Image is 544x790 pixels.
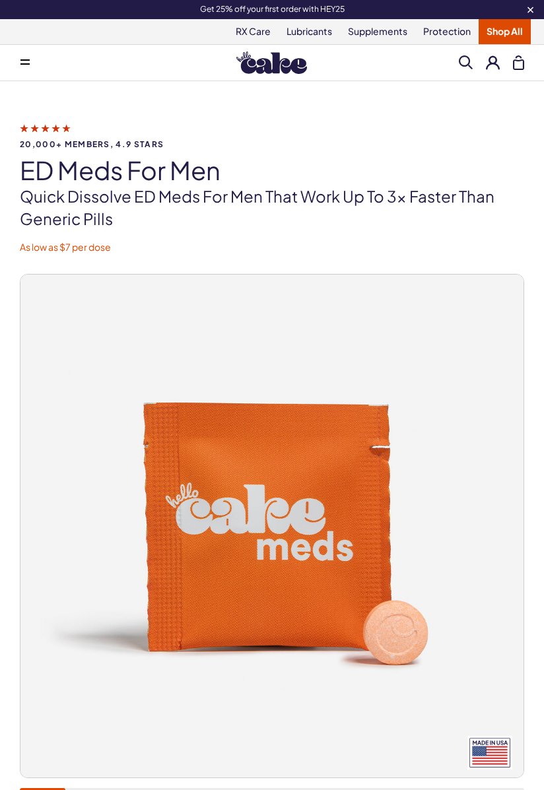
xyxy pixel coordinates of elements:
p: As low as $7 per dose [20,241,524,254]
span: 20,000+ members, 4.9 stars [20,140,524,148]
a: RX Care [228,19,279,44]
a: Supplements [340,19,415,44]
img: Hello Cake [236,51,307,74]
a: Shop All [479,19,531,44]
a: 20,000+ members, 4.9 stars [20,122,524,148]
img: ED Meds for Men [20,275,524,777]
h1: ED Meds for Men [20,156,524,184]
a: Lubricants [279,19,340,44]
a: Protection [415,19,479,44]
p: Quick dissolve ED Meds for men that work up to 3x faster than generic pills [20,185,524,230]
